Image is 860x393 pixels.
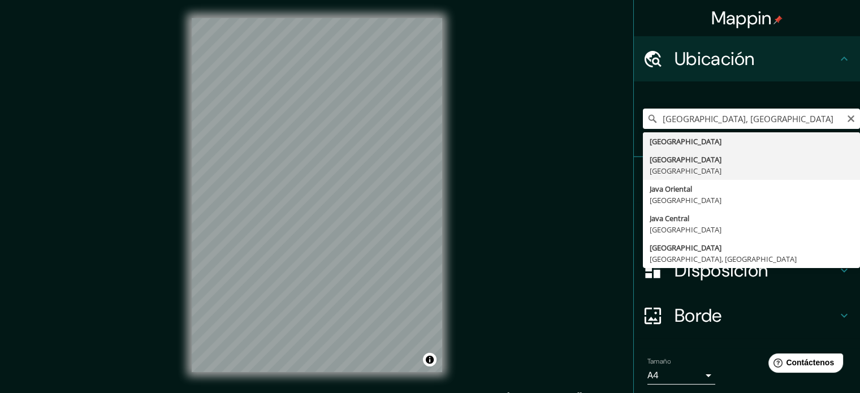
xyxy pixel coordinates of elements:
[846,113,855,123] button: Claro
[634,202,860,248] div: Estilo
[650,254,797,264] font: [GEOGRAPHIC_DATA], [GEOGRAPHIC_DATA]
[192,18,442,372] canvas: Mapa
[675,258,768,282] font: Disposición
[675,304,722,327] font: Borde
[634,157,860,202] div: Patas
[711,6,772,30] font: Mappin
[650,224,721,235] font: [GEOGRAPHIC_DATA]
[650,184,692,194] font: Java Oriental
[423,353,437,366] button: Activar o desactivar atribución
[643,109,860,129] input: Elige tu ciudad o zona
[634,293,860,338] div: Borde
[650,154,721,165] font: [GEOGRAPHIC_DATA]
[675,47,755,71] font: Ubicación
[759,349,848,381] iframe: Lanzador de widgets de ayuda
[650,166,721,176] font: [GEOGRAPHIC_DATA]
[647,357,671,366] font: Tamaño
[634,248,860,293] div: Disposición
[634,36,860,81] div: Ubicación
[650,136,721,146] font: [GEOGRAPHIC_DATA]
[650,243,721,253] font: [GEOGRAPHIC_DATA]
[650,213,689,223] font: Java Central
[647,369,659,381] font: A4
[773,15,783,24] img: pin-icon.png
[650,195,721,205] font: [GEOGRAPHIC_DATA]
[647,366,715,385] div: A4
